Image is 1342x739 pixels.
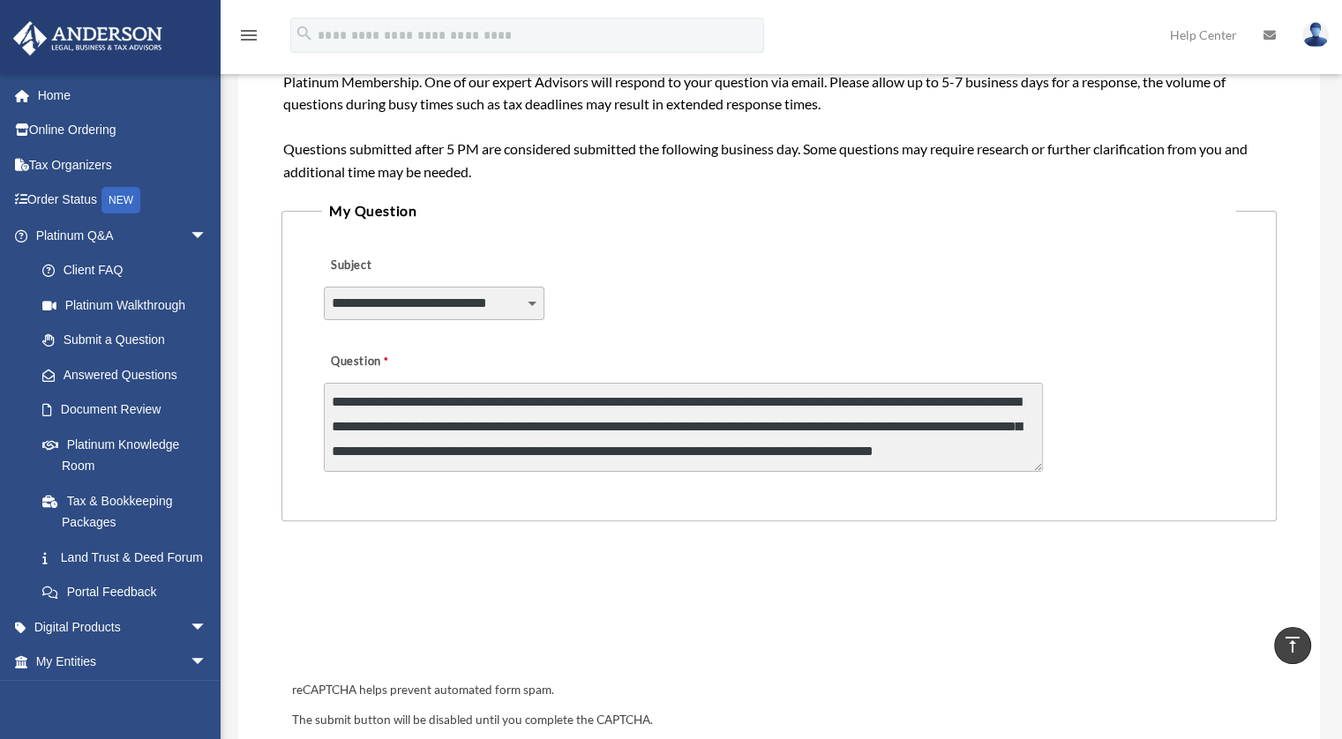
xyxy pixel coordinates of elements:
[1282,634,1303,655] i: vertical_align_top
[101,187,140,213] div: NEW
[25,392,234,428] a: Document Review
[12,645,234,680] a: My Entitiesarrow_drop_down
[25,427,234,483] a: Platinum Knowledge Room
[12,609,234,645] a: Digital Productsarrow_drop_down
[12,78,234,113] a: Home
[12,113,234,148] a: Online Ordering
[25,483,234,540] a: Tax & Bookkeeping Packages
[1274,627,1311,664] a: vertical_align_top
[12,679,234,714] a: My [PERSON_NAME] Teamarrow_drop_down
[287,576,555,645] iframe: reCAPTCHA
[12,218,234,253] a: Platinum Q&Aarrow_drop_down
[25,287,234,323] a: Platinum Walkthrough
[190,679,225,715] span: arrow_drop_down
[25,323,225,358] a: Submit a Question
[295,24,314,43] i: search
[12,147,234,183] a: Tax Organizers
[8,21,168,56] img: Anderson Advisors Platinum Portal
[25,253,234,288] a: Client FAQ
[25,357,234,392] a: Answered Questions
[12,183,234,219] a: Order StatusNEW
[25,575,234,610] a: Portal Feedback
[190,218,225,254] span: arrow_drop_down
[25,540,234,575] a: Land Trust & Deed Forum
[238,31,259,46] a: menu
[238,25,259,46] i: menu
[190,645,225,681] span: arrow_drop_down
[285,710,1273,731] div: The submit button will be disabled until you complete the CAPTCHA.
[190,609,225,646] span: arrow_drop_down
[324,254,491,279] label: Subject
[322,198,1236,223] legend: My Question
[285,680,1273,701] div: reCAPTCHA helps prevent automated form spam.
[324,350,461,375] label: Question
[1302,22,1329,48] img: User Pic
